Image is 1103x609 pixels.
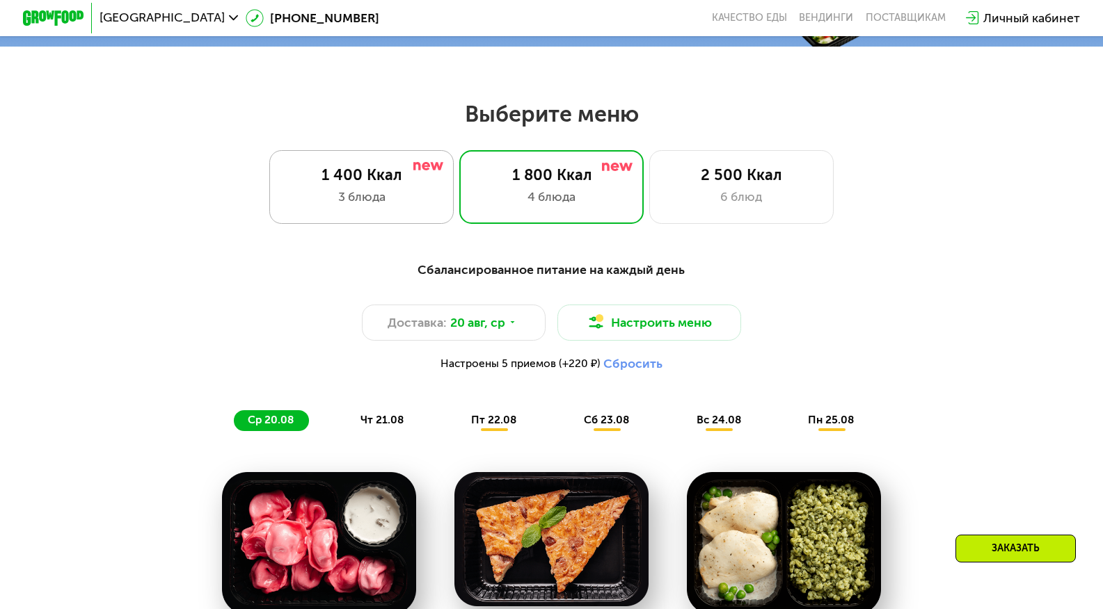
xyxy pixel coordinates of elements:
div: Личный кабинет [983,9,1080,27]
div: поставщикам [866,12,946,24]
a: [PHONE_NUMBER] [246,9,379,27]
button: Сбросить [603,356,662,371]
a: Качество еды [712,12,787,24]
div: Заказать [955,535,1076,562]
span: чт 21.08 [360,414,404,426]
span: 20 авг, ср [450,314,505,332]
div: Сбалансированное питание на каждый день [98,261,1005,279]
span: пн 25.08 [808,414,854,426]
span: сб 23.08 [584,414,629,426]
div: 4 блюда [475,188,627,206]
span: Настроены 5 приемов (+220 ₽) [441,359,601,369]
button: Настроить меню [557,304,741,341]
span: пт 22.08 [471,414,516,426]
span: Доставка: [388,314,447,332]
div: 3 блюда [285,188,437,206]
div: 2 500 Ккал [665,166,817,184]
a: Вендинги [799,12,853,24]
span: ср 20.08 [248,414,294,426]
div: 1 400 Ккал [285,166,437,184]
div: 1 800 Ккал [475,166,627,184]
span: вс 24.08 [697,414,741,426]
div: 6 блюд [665,188,817,206]
h2: Выберите меню [49,100,1054,128]
span: [GEOGRAPHIC_DATA] [100,12,225,24]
